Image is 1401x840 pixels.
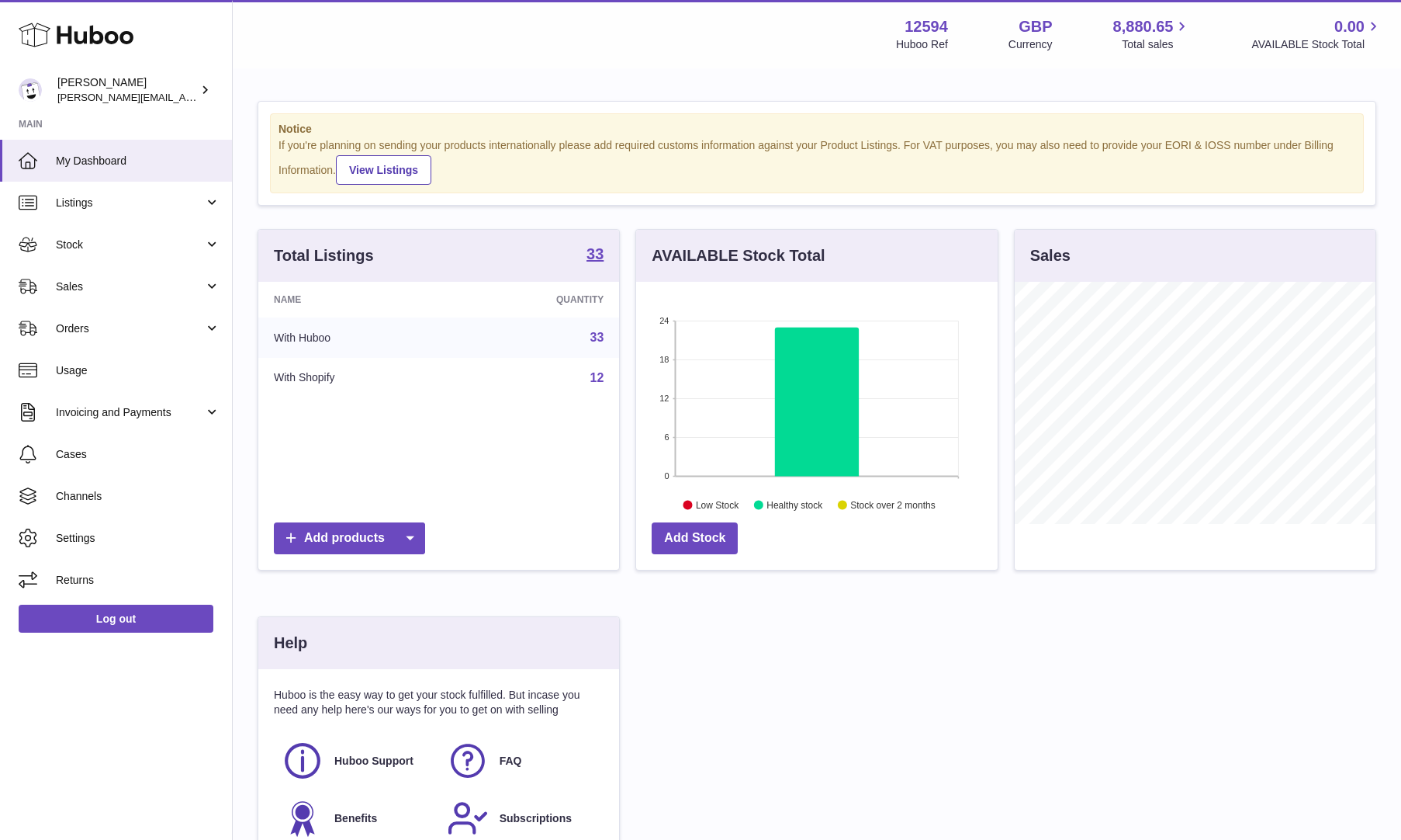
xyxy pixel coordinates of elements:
[274,633,307,654] h3: Help
[586,246,604,262] strong: 33
[274,688,604,717] p: Huboo is the easy way to get your stock fulfilled. But incase you need any help here's our ways f...
[274,522,425,554] a: Add products
[590,371,604,384] a: 12
[56,238,204,252] span: Stock
[278,138,1355,185] div: If you're planning on sending your products internationally please add required customs informati...
[447,740,597,782] a: FAQ
[665,432,669,442] text: 6
[447,797,597,839] a: Subscriptions
[56,321,204,336] span: Orders
[1019,16,1052,37] strong: GBP
[56,279,204,294] span: Sales
[56,154,220,168] span: My Dashboard
[1251,16,1382,52] a: 0.00 AVAILABLE Stock Total
[896,37,948,52] div: Huboo Ref
[767,499,824,510] text: Healthy stock
[1030,245,1071,266] h3: Sales
[1251,37,1382,52] span: AVAILABLE Stock Total
[56,531,220,546] span: Settings
[334,811,377,826] span: Benefits
[282,740,431,782] a: Huboo Support
[334,754,413,769] span: Huboo Support
[274,245,374,266] h3: Total Listings
[1113,16,1174,37] span: 8,880.65
[905,16,948,37] strong: 12594
[56,447,220,462] span: Cases
[500,754,522,769] span: FAQ
[258,318,453,358] td: With Huboo
[652,522,738,554] a: Add Stock
[453,282,619,318] th: Quantity
[56,573,220,588] span: Returns
[336,155,431,185] a: View Listings
[660,355,669,364] text: 18
[1008,37,1053,52] div: Currency
[1122,37,1191,52] span: Total sales
[258,358,453,398] td: With Shopify
[851,499,936,510] text: Stock over 2 months
[19,78,42,102] img: owen@wearemakewaves.com
[660,316,669,325] text: 24
[56,489,220,504] span: Channels
[258,282,453,318] th: Name
[19,605,213,633] a: Log out
[57,91,311,103] span: [PERSON_NAME][EMAIL_ADDRESS][DOMAIN_NAME]
[1334,16,1365,37] span: 0.00
[696,499,739,510] text: Low Stock
[278,122,1355,137] strong: Notice
[590,331,604,344] a: 33
[586,246,604,265] a: 33
[56,196,204,210] span: Listings
[1113,16,1192,52] a: 8,880.65 Total sales
[500,811,572,826] span: Subscriptions
[665,471,669,481] text: 0
[57,75,197,105] div: [PERSON_NAME]
[56,363,220,378] span: Usage
[660,394,669,403] text: 12
[56,405,204,420] span: Invoicing and Payments
[652,245,825,266] h3: AVAILABLE Stock Total
[282,797,431,839] a: Benefits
